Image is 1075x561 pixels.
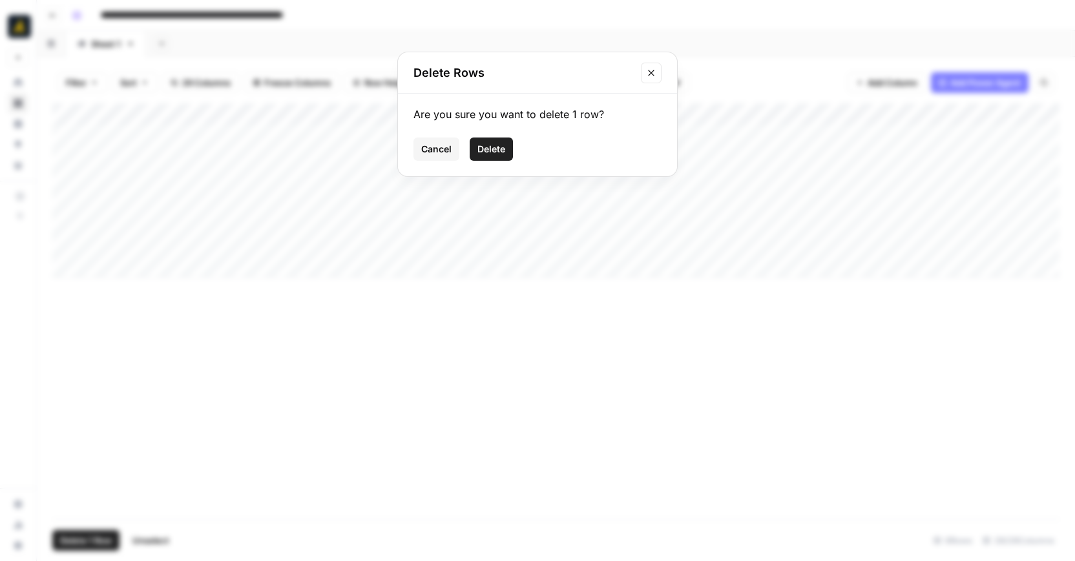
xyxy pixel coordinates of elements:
button: Delete [470,138,513,161]
span: Delete [477,143,505,156]
h2: Delete Rows [413,64,633,82]
button: Cancel [413,138,459,161]
div: Are you sure you want to delete 1 row? [413,107,662,122]
button: Close modal [641,63,662,83]
span: Cancel [421,143,452,156]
